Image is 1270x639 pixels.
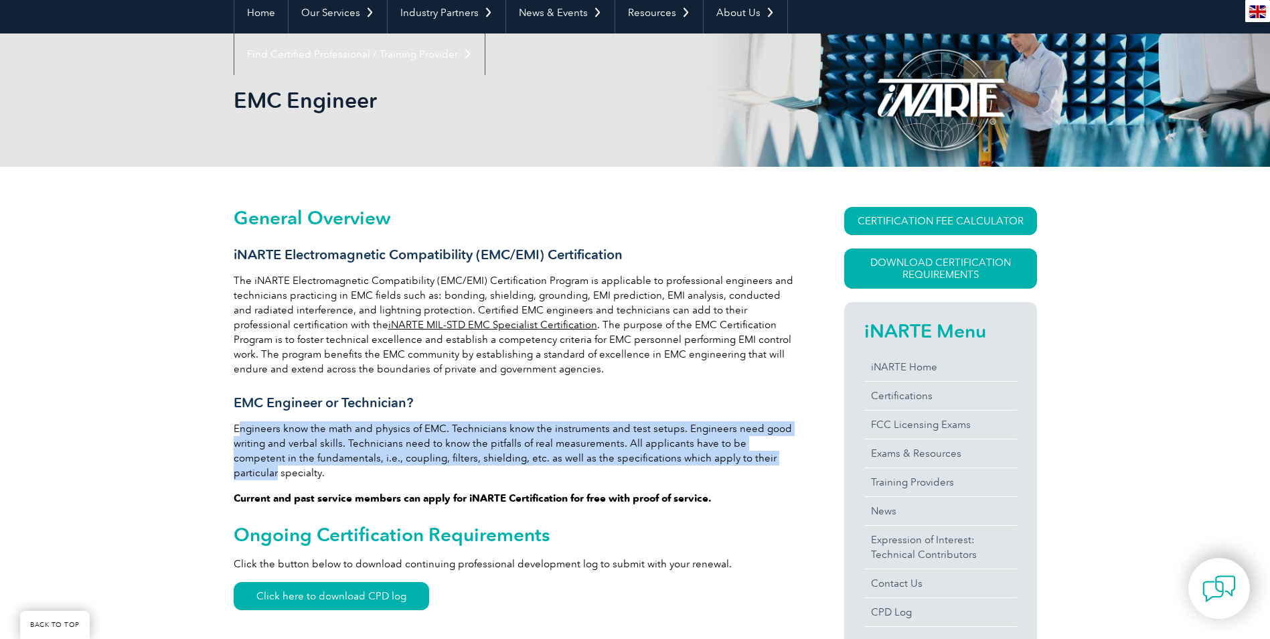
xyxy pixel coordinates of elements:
p: Engineers know the math and physics of EMC. Technicians know the instruments and test setups. Eng... [234,421,796,480]
h2: Ongoing Certification Requirements [234,524,796,545]
p: The iNARTE Electromagnetic Compatibility (EMC/EMI) Certification Program is applicable to profess... [234,273,796,376]
a: Download Certification Requirements [844,248,1037,289]
a: Expression of Interest:Technical Contributors [864,526,1017,569]
h1: EMC Engineer [234,87,748,113]
a: CPD Log [864,598,1017,626]
a: Training Providers [864,468,1017,496]
img: contact-chat.png [1202,572,1236,606]
a: Certifications [864,382,1017,410]
a: BACK TO TOP [20,611,90,639]
a: CERTIFICATION FEE CALCULATOR [844,207,1037,235]
a: iNARTE MIL-STD EMC Specialist Certification [388,319,597,331]
a: News [864,497,1017,525]
a: Find Certified Professional / Training Provider [234,33,485,75]
img: en [1249,5,1266,18]
a: Contact Us [864,569,1017,597]
strong: Current and past service members can apply for iNARTE Certification for free with proof of service. [234,492,712,504]
p: Click the button below to download continuing professional development log to submit with your re... [234,557,796,571]
a: FCC Licensing Exams [864,411,1017,439]
h2: General Overview [234,207,796,228]
a: Exams & Resources [864,439,1017,468]
h3: iNARTE Electromagnetic Compatibility (EMC/EMI) Certification [234,246,796,263]
h2: iNARTE Menu [864,320,1017,342]
h3: EMC Engineer or Technician? [234,395,796,411]
a: iNARTE Home [864,353,1017,381]
a: Click here to download CPD log [234,582,429,610]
